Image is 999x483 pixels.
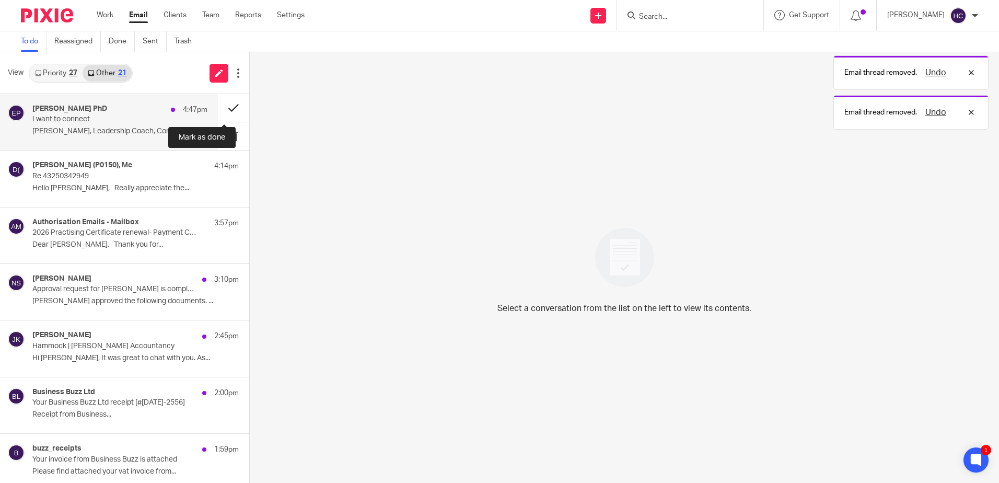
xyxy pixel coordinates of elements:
a: Work [97,10,113,20]
p: 2026 Practising Certificate renewal- Payment Confirmation (HB) CRM:0887629 [32,228,198,237]
p: Receipt from Business... [32,410,239,419]
img: svg%3E [8,444,25,461]
a: Clients [164,10,187,20]
a: Done [109,31,135,52]
p: Re 43250342949 [32,172,198,181]
img: svg%3E [8,388,25,405]
h4: [PERSON_NAME] (P0150), Me [32,161,132,170]
img: svg%3E [950,7,967,24]
p: 2:00pm [214,388,239,398]
p: Approval request for [PERSON_NAME] is complete [32,285,198,294]
p: Please find attached your vat invoice from... [32,467,239,476]
p: 2:45pm [214,331,239,341]
p: Hello [PERSON_NAME], Really appreciate the... [32,184,239,193]
a: Reassigned [54,31,101,52]
a: Sent [143,31,167,52]
p: Your Business Buzz Ltd receipt [#[DATE]-2556] [32,398,198,407]
p: Email thread removed. [844,67,917,78]
a: Email [129,10,148,20]
a: Trash [175,31,200,52]
h4: [PERSON_NAME] [32,274,91,283]
p: Dear [PERSON_NAME], Thank you for... [32,240,239,249]
a: Reports [235,10,261,20]
div: 1 [981,445,991,455]
p: 3:57pm [214,218,239,228]
a: Priority27 [30,65,83,82]
h4: [PERSON_NAME] [32,331,91,340]
button: Undo [922,66,949,79]
span: View [8,67,24,78]
p: Select a conversation from the list on the left to view its contents. [497,302,751,315]
p: 3:10pm [214,274,239,285]
p: Hammock | ​​[PERSON_NAME] Accountancy [32,342,198,351]
h4: [PERSON_NAME] PhD [32,105,107,113]
a: Other21 [83,65,131,82]
p: [PERSON_NAME] approved the following documents. ... [32,297,239,306]
p: Email thread removed. [844,107,917,118]
button: Undo [922,106,949,119]
img: image [588,221,661,294]
p: 4:47pm [183,105,207,115]
img: svg%3E [8,105,25,121]
h4: Business Buzz Ltd [32,388,95,397]
h4: buzz_receipts [32,444,82,453]
p: Your invoice from Business Buzz is attached [32,455,198,464]
p: 4:14pm [214,161,239,171]
p: I want to connect [32,115,172,124]
img: svg%3E [8,331,25,348]
p: Hi [PERSON_NAME], It was great to chat with you. As... [32,354,239,363]
img: svg%3E [8,218,25,235]
a: Settings [277,10,305,20]
img: svg%3E [8,274,25,291]
a: Team [202,10,219,20]
p: 1:59pm [214,444,239,455]
div: 27 [69,70,77,77]
img: Pixie [21,8,73,22]
img: svg%3E [8,161,25,178]
div: 21 [118,70,126,77]
h4: Authorisation Emails - Mailbox [32,218,139,227]
p: [PERSON_NAME], Leadership Coach, Consultant and Trainer... [32,127,207,136]
a: To do [21,31,47,52]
